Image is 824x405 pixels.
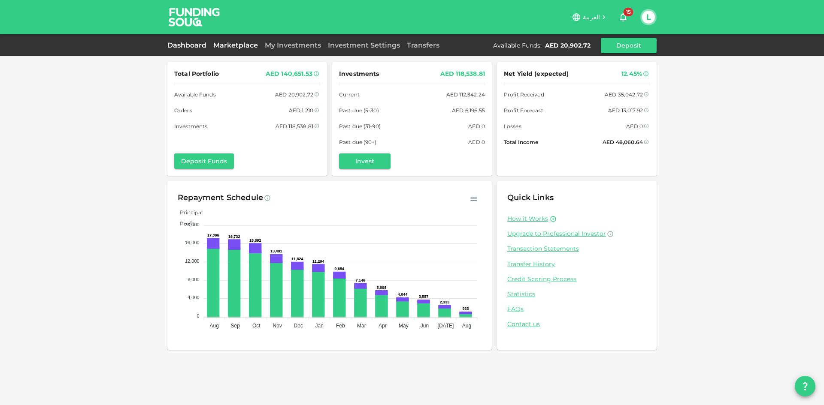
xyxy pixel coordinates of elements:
tspan: Feb [336,323,345,329]
tspan: Jun [421,323,429,329]
button: question [795,376,815,396]
div: AED 0 [468,138,485,147]
a: Marketplace [210,41,261,49]
button: 15 [615,9,632,26]
button: Deposit Funds [174,153,234,169]
tspan: 8,000 [188,277,200,282]
span: Quick Links [507,193,554,202]
a: Investment Settings [324,41,403,49]
span: Losses [504,122,521,131]
a: Transaction Statements [507,245,646,253]
a: Credit Scoring Process [507,275,646,283]
div: Repayment Schedule [178,191,263,205]
tspan: Oct [252,323,261,329]
tspan: [DATE] [438,323,454,329]
div: AED 118,538.81 [276,122,313,131]
span: Total Income [504,138,538,147]
span: Current [339,90,360,99]
span: Principal [173,209,203,216]
div: AED 20,902.72 [545,41,591,50]
a: Transfers [403,41,443,49]
span: Upgrade to Professional Investor [507,230,606,237]
div: AED 0 [468,122,485,131]
a: Contact us [507,320,646,328]
tspan: Dec [294,323,303,329]
div: AED 35,042.72 [605,90,643,99]
span: Past due (5-30) [339,106,379,115]
tspan: Jan [315,323,324,329]
span: Investments [174,122,207,131]
a: Statistics [507,290,646,298]
tspan: Aug [462,323,471,329]
div: AED 0 [626,122,643,131]
div: AED 118,538.81 [440,69,485,79]
span: Past due (90+) [339,138,377,147]
div: AED 48,060.64 [603,138,643,147]
button: Deposit [601,38,657,53]
a: Upgrade to Professional Investor [507,230,646,238]
tspan: Aug [209,323,218,329]
a: My Investments [261,41,324,49]
a: How it Works [507,215,548,223]
div: AED 112,342.24 [446,90,485,99]
a: Transfer History [507,260,646,268]
div: AED 13,017.92 [608,106,643,115]
tspan: 12,000 [185,258,200,264]
span: Net Yield (expected) [504,69,569,79]
span: Profit Received [504,90,544,99]
span: العربية [583,13,600,21]
span: Investments [339,69,379,79]
span: 15 [624,8,633,16]
div: AED 1,210 [289,106,313,115]
span: Available Funds [174,90,216,99]
span: Orders [174,106,192,115]
button: Invest [339,153,391,169]
div: Available Funds : [493,41,542,50]
a: Dashboard [167,41,210,49]
span: Past due (31-90) [339,122,381,131]
tspan: 0 [197,313,200,318]
tspan: 16,000 [185,240,200,245]
div: 12.45% [621,69,642,79]
div: AED 140,651.53 [266,69,312,79]
div: AED 20,902.72 [275,90,313,99]
tspan: Apr [379,323,387,329]
button: L [642,11,655,24]
tspan: Nov [273,323,282,329]
div: AED 6,196.55 [452,106,485,115]
a: FAQs [507,305,646,313]
span: Profit Forecast [504,106,543,115]
tspan: May [399,323,409,329]
tspan: 4,000 [188,295,200,300]
span: Total Portfolio [174,69,219,79]
tspan: Mar [357,323,366,329]
span: Profit [173,220,194,227]
tspan: Sep [231,323,240,329]
tspan: 20,000 [185,222,200,227]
